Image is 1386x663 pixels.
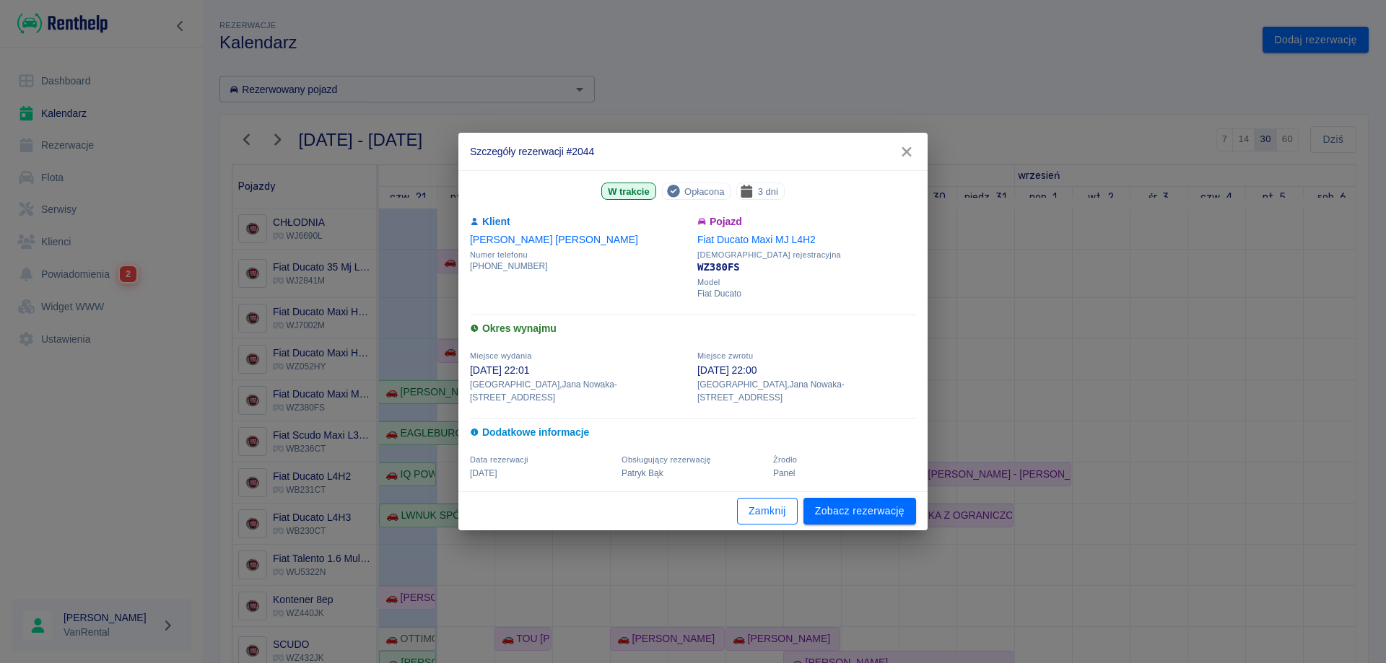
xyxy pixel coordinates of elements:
[602,184,655,199] span: W trakcie
[752,184,784,199] span: 3 dni
[697,351,753,360] span: Miejsce zwrotu
[773,467,916,480] p: Panel
[697,287,916,300] p: Fiat Ducato
[470,214,689,229] h6: Klient
[697,363,916,378] p: [DATE] 22:00
[803,498,916,524] a: Zobacz rezerwację
[470,363,689,378] p: [DATE] 22:01
[697,278,916,287] span: Model
[697,250,916,260] span: [DEMOGRAPHIC_DATA] rejestracyjna
[470,260,689,273] p: [PHONE_NUMBER]
[470,321,916,336] h6: Okres wynajmu
[470,378,689,404] p: [GEOGRAPHIC_DATA] , Jana Nowaka-[STREET_ADDRESS]
[470,455,528,464] span: Data rezerwacji
[470,467,613,480] p: [DATE]
[622,467,764,480] p: Patryk Bąk
[470,234,638,245] a: [PERSON_NAME] [PERSON_NAME]
[470,250,689,260] span: Numer telefonu
[470,425,916,440] h6: Dodatkowe informacje
[737,498,798,524] button: Zamknij
[697,260,916,275] p: WZ380FS
[470,351,532,360] span: Miejsce wydania
[679,184,730,199] span: Opłacona
[773,455,797,464] span: Żrodło
[622,455,711,464] span: Obsługujący rezerwację
[697,378,916,404] p: [GEOGRAPHIC_DATA] , Jana Nowaka-[STREET_ADDRESS]
[697,214,916,229] h6: Pojazd
[697,234,816,245] a: Fiat Ducato Maxi MJ L4H2
[458,133,928,170] h2: Szczegóły rezerwacji #2044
